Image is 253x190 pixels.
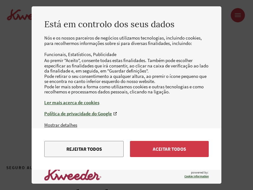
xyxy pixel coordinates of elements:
a: Política de privacidade do Google [44,111,209,117]
button: Mostrar detalhes [44,122,77,128]
li: Estatísticos [68,51,93,57]
div: menu [32,128,221,170]
li: Publicidade [93,51,116,57]
li: Funcionais [44,51,68,57]
h2: Está em controlo dos seus dados [44,19,209,29]
div: Nós e os nossos parceiros de negócios utilizamos tecnologias, incluindo cookies, para recolhermos... [44,35,209,122]
button: Aceitar todos [130,141,209,157]
button: Rejeitar todos [44,141,124,157]
img: logo [44,168,101,180]
a: Cookie Information [184,174,209,178]
a: Ler mais acerca de cookies [44,99,209,105]
span: powered by: [184,170,209,178]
